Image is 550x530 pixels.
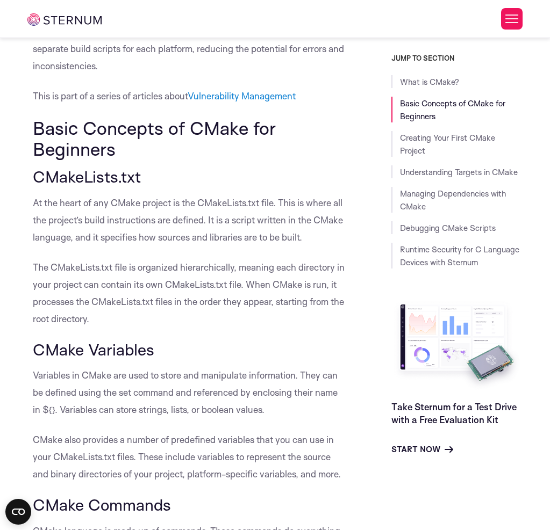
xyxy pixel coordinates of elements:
[400,133,495,156] a: Creating Your First CMake Project
[33,194,347,246] p: At the heart of any CMake project is the CMakeLists.txt file. This is where all the project’s bui...
[33,496,347,514] h3: CMake Commands
[400,188,506,212] a: Managing Dependencies with CMake
[33,367,347,418] p: Variables in CMake are used to store and manipulate information. They can be defined using the se...
[33,259,347,328] p: The CMakeLists.txt file is organized hierarchically, meaning each directory in your project can c...
[33,90,296,101] span: This is part of a series of articles about
[400,244,519,267] a: Runtime Security for C Language Devices with Sternum
[501,8,523,30] button: Toggle Menu
[391,54,523,62] h3: JUMP TO SECTION
[391,401,517,425] a: Take Sternum for a Test Drive with a Free Evaluation Kit
[33,168,347,186] h3: CMakeLists.txt
[33,118,347,159] h2: Basic Concepts of CMake for Beginners
[400,98,505,121] a: Basic Concepts of CMake for Beginners
[27,13,102,26] img: sternum iot
[5,499,31,525] button: Open CMP widget
[391,443,453,456] a: Start Now
[33,431,347,483] p: CMake also provides a number of predefined variables that you can use in your CMakeLists.txt file...
[188,90,296,101] a: Vulnerability Management
[391,299,523,392] img: Take Sternum for a Test Drive with a Free Evaluation Kit
[400,223,496,233] a: Debugging CMake Scripts
[400,77,459,87] a: What is CMake?
[400,167,518,177] a: Understanding Targets in CMake
[33,340,347,359] h3: CMake Variables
